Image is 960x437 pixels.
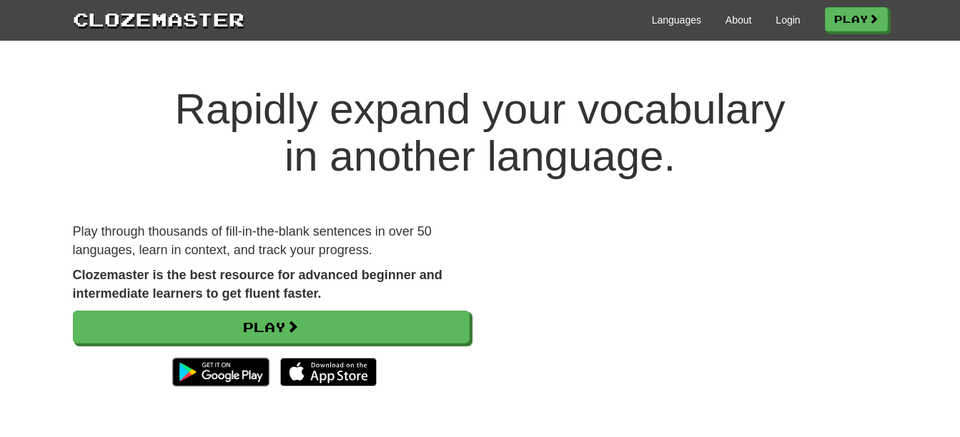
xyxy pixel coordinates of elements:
[73,268,442,301] strong: Clozemaster is the best resource for advanced beginner and intermediate learners to get fluent fa...
[73,223,470,259] p: Play through thousands of fill-in-the-blank sentences in over 50 languages, learn in context, and...
[776,13,800,27] a: Login
[73,311,470,343] a: Play
[825,7,888,31] a: Play
[652,13,701,27] a: Languages
[726,13,752,27] a: About
[280,358,377,386] img: Download_on_the_App_Store_Badge_US-UK_135x40-25178aeef6eb6b83b96f5f2d004eda3bffbb37122de64afbaef7...
[165,351,276,393] img: Get it on Google Play
[73,6,244,32] a: Clozemaster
